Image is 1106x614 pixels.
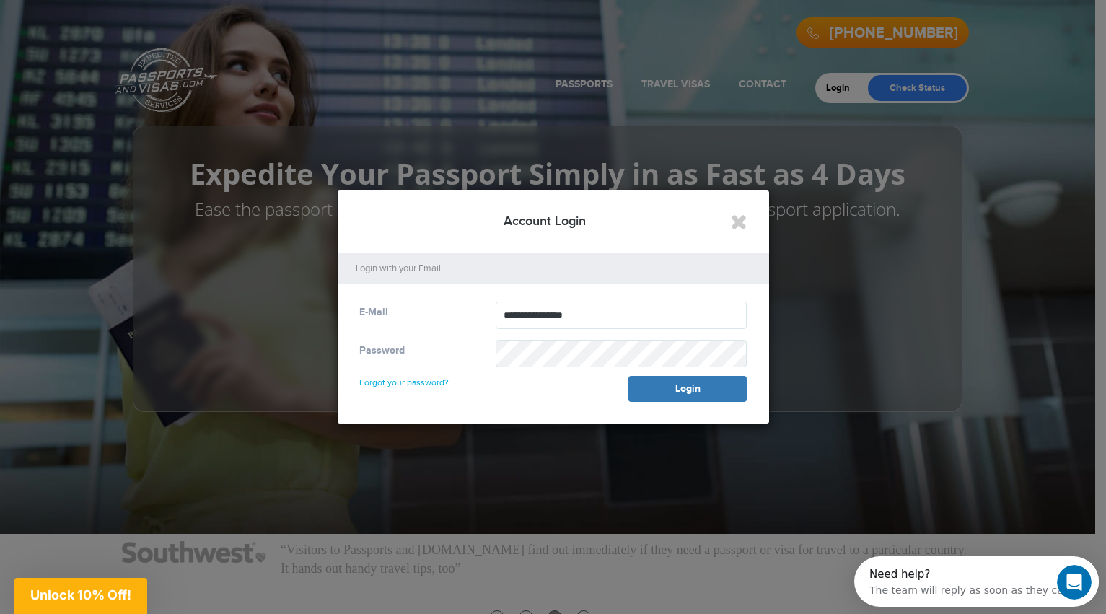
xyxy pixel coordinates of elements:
[14,578,147,614] div: Unlock 10% Off!
[15,12,216,24] div: Need help?
[359,364,449,387] a: Forgot your password?
[15,24,216,39] div: The team will reply as soon as they can
[730,211,747,234] button: Close
[6,6,258,45] div: Open Intercom Messenger
[854,556,1099,607] iframe: Intercom live chat discovery launcher
[504,214,586,229] span: Account Login
[1057,565,1092,600] iframe: Intercom live chat
[628,376,747,402] button: Login
[359,305,388,320] label: E-Mail
[30,587,131,602] span: Unlock 10% Off!
[356,262,758,276] p: Login with your Email
[359,343,405,358] label: Password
